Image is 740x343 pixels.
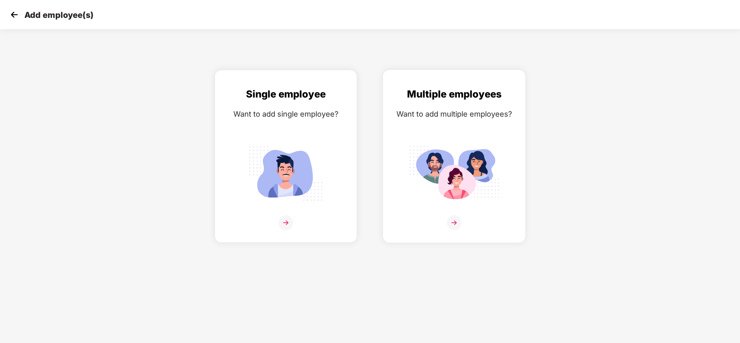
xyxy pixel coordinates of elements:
[223,87,348,102] div: Single employee
[392,108,517,120] div: Want to add multiple employees?
[447,215,461,230] img: svg+xml;base64,PHN2ZyB4bWxucz0iaHR0cDovL3d3dy53My5vcmcvMjAwMC9zdmciIHdpZHRoPSIzNiIgaGVpZ2h0PSIzNi...
[279,215,293,230] img: svg+xml;base64,PHN2ZyB4bWxucz0iaHR0cDovL3d3dy53My5vcmcvMjAwMC9zdmciIHdpZHRoPSIzNiIgaGVpZ2h0PSIzNi...
[223,108,348,120] div: Want to add single employee?
[392,87,517,102] div: Multiple employees
[409,142,500,205] img: svg+xml;base64,PHN2ZyB4bWxucz0iaHR0cDovL3d3dy53My5vcmcvMjAwMC9zdmciIGlkPSJNdWx0aXBsZV9lbXBsb3llZS...
[8,9,20,21] img: svg+xml;base64,PHN2ZyB4bWxucz0iaHR0cDovL3d3dy53My5vcmcvMjAwMC9zdmciIHdpZHRoPSIzMCIgaGVpZ2h0PSIzMC...
[240,142,331,205] img: svg+xml;base64,PHN2ZyB4bWxucz0iaHR0cDovL3d3dy53My5vcmcvMjAwMC9zdmciIGlkPSJTaW5nbGVfZW1wbG95ZWUiIH...
[24,10,94,20] p: Add employee(s)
